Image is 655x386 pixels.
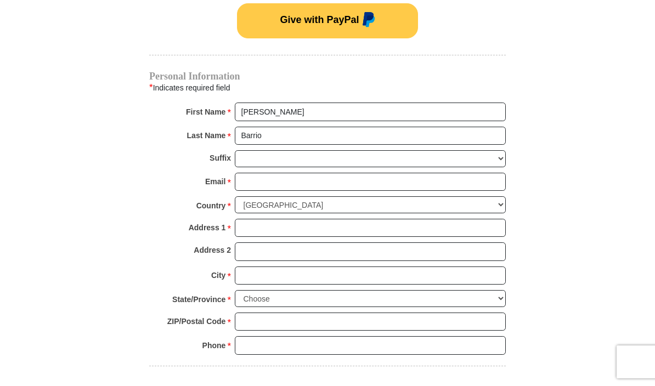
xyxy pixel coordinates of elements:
[187,128,226,143] strong: Last Name
[194,242,231,258] strong: Address 2
[359,12,375,30] img: paypal
[186,104,225,120] strong: First Name
[205,174,225,189] strong: Email
[210,150,231,166] strong: Suffix
[167,314,226,329] strong: ZIP/Postal Code
[237,3,418,38] button: Give with PayPal
[172,292,225,307] strong: State/Province
[211,268,225,283] strong: City
[189,220,226,235] strong: Address 1
[202,338,226,353] strong: Phone
[149,72,506,81] h4: Personal Information
[280,14,359,25] span: Give with PayPal
[149,81,506,95] div: Indicates required field
[196,198,226,213] strong: Country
